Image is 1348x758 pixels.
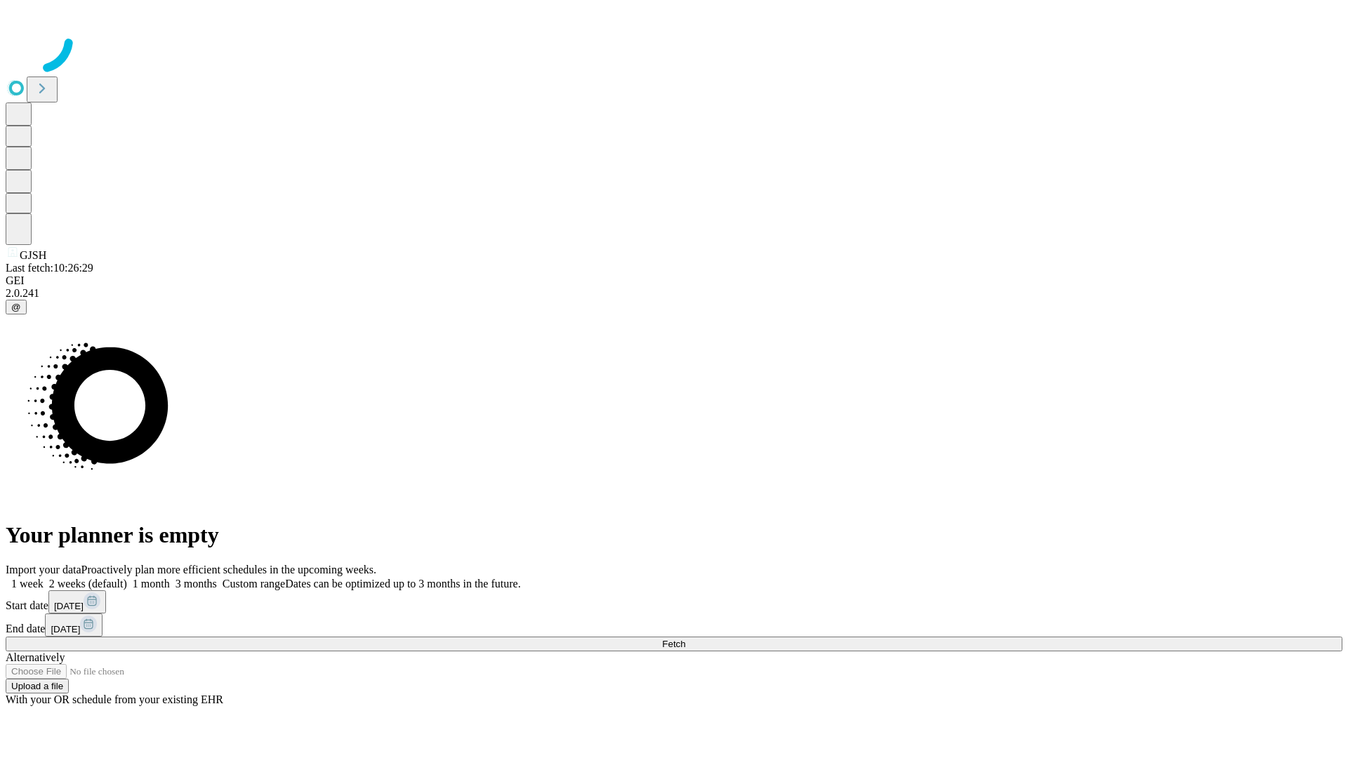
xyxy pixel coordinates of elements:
[6,287,1342,300] div: 2.0.241
[6,637,1342,651] button: Fetch
[6,522,1342,548] h1: Your planner is empty
[6,651,65,663] span: Alternatively
[6,300,27,314] button: @
[6,564,81,576] span: Import your data
[6,613,1342,637] div: End date
[6,679,69,693] button: Upload a file
[51,624,80,634] span: [DATE]
[49,578,127,590] span: 2 weeks (default)
[6,590,1342,613] div: Start date
[133,578,170,590] span: 1 month
[6,693,223,705] span: With your OR schedule from your existing EHR
[20,249,46,261] span: GJSH
[54,601,84,611] span: [DATE]
[662,639,685,649] span: Fetch
[48,590,106,613] button: [DATE]
[6,262,93,274] span: Last fetch: 10:26:29
[6,274,1342,287] div: GEI
[11,578,44,590] span: 1 week
[45,613,103,637] button: [DATE]
[223,578,285,590] span: Custom range
[11,302,21,312] span: @
[285,578,520,590] span: Dates can be optimized up to 3 months in the future.
[81,564,376,576] span: Proactively plan more efficient schedules in the upcoming weeks.
[176,578,217,590] span: 3 months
